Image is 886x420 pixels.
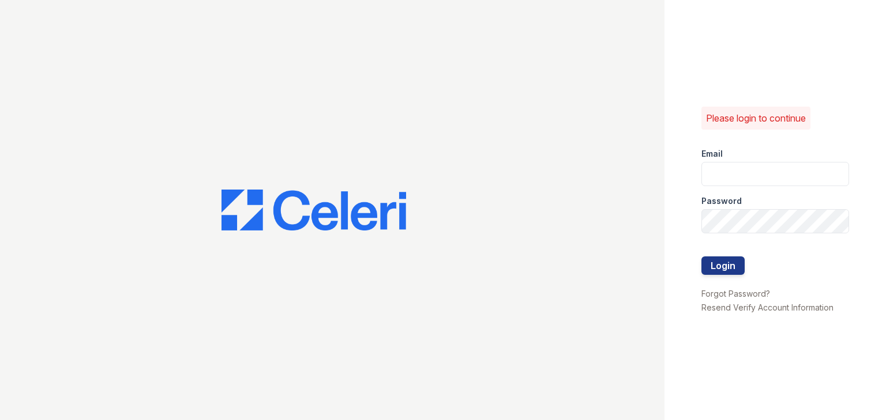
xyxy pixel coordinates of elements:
[701,195,742,207] label: Password
[221,190,406,231] img: CE_Logo_Blue-a8612792a0a2168367f1c8372b55b34899dd931a85d93a1a3d3e32e68fde9ad4.png
[701,256,745,275] button: Login
[701,289,770,298] a: Forgot Password?
[701,302,834,312] a: Resend Verify Account Information
[701,148,723,160] label: Email
[706,111,806,125] p: Please login to continue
